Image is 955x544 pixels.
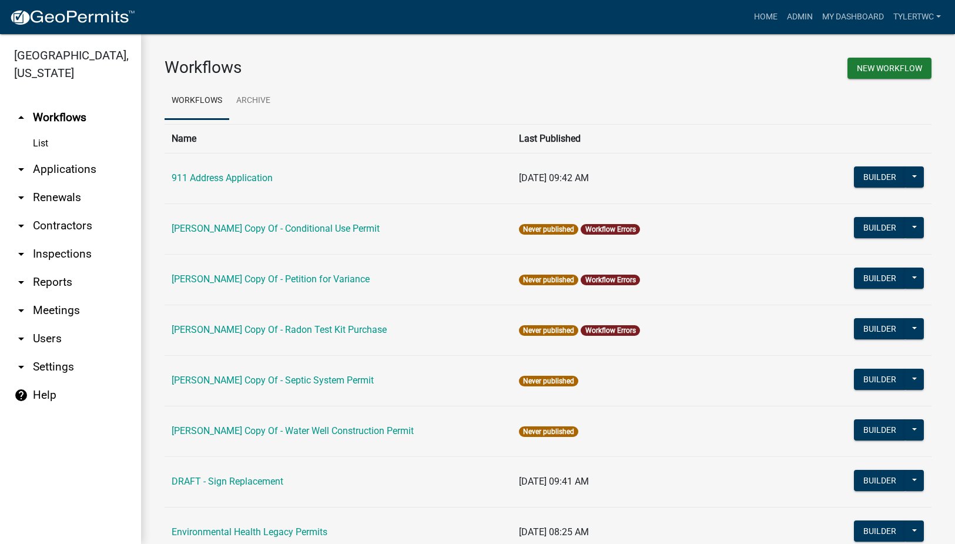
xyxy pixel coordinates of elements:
a: Workflows [165,82,229,120]
button: Builder [854,419,906,440]
span: [DATE] 09:41 AM [519,476,589,487]
button: Builder [854,369,906,390]
a: [PERSON_NAME] Copy Of - Conditional Use Permit [172,223,380,234]
i: arrow_drop_down [14,332,28,346]
span: Never published [519,325,578,336]
a: DRAFT - Sign Replacement [172,476,283,487]
a: [PERSON_NAME] Copy Of - Radon Test Kit Purchase [172,324,387,335]
h3: Workflows [165,58,540,78]
span: Never published [519,275,578,285]
i: arrow_drop_up [14,111,28,125]
a: Admin [782,6,817,28]
a: Workflow Errors [585,276,636,284]
button: Builder [854,268,906,289]
th: Last Published [512,124,816,153]
i: arrow_drop_down [14,360,28,374]
i: arrow_drop_down [14,162,28,176]
a: Archive [229,82,277,120]
span: Never published [519,224,578,235]
i: arrow_drop_down [14,219,28,233]
i: arrow_drop_down [14,247,28,261]
i: arrow_drop_down [14,191,28,205]
a: Environmental Health Legacy Permits [172,526,327,538]
button: Builder [854,318,906,339]
a: [PERSON_NAME] Copy Of - Petition for Variance [172,273,370,285]
i: arrow_drop_down [14,275,28,289]
a: TylerTWC [889,6,946,28]
a: 911 Address Application [172,172,273,183]
span: Never published [519,426,578,437]
button: Builder [854,520,906,542]
i: arrow_drop_down [14,303,28,318]
button: Builder [854,217,906,238]
a: Home [749,6,782,28]
a: [PERSON_NAME] Copy Of - Water Well Construction Permit [172,425,414,436]
button: Builder [854,166,906,188]
a: Workflow Errors [585,225,636,233]
th: Name [165,124,512,153]
button: New Workflow [847,58,931,79]
a: Workflow Errors [585,326,636,335]
a: [PERSON_NAME] Copy Of - Septic System Permit [172,375,374,386]
i: help [14,388,28,402]
button: Builder [854,470,906,491]
a: My Dashboard [817,6,889,28]
span: Never published [519,376,578,386]
span: [DATE] 08:25 AM [519,526,589,538]
span: [DATE] 09:42 AM [519,172,589,183]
